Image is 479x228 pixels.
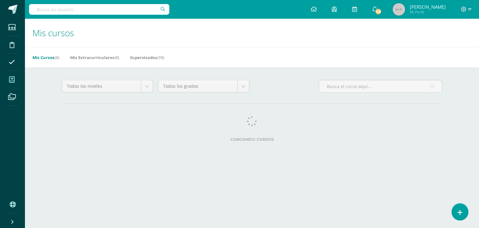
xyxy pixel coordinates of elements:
[163,80,233,92] span: Todos los grados
[157,55,164,60] span: (19)
[32,27,74,39] span: Mis cursos
[319,80,442,92] input: Busca el curso aquí...
[67,80,136,92] span: Todos los niveles
[393,3,405,16] img: 45x45
[375,8,382,15] span: 138
[114,55,119,60] span: (0)
[130,52,164,62] a: Supervisados(19)
[62,137,442,142] label: Cargando cursos
[29,4,169,15] input: Busca un usuario...
[410,4,446,10] span: [PERSON_NAME]
[158,80,249,92] a: Todos los grados
[410,9,446,15] span: Mi Perfil
[62,80,153,92] a: Todos los niveles
[55,55,59,60] span: (6)
[32,52,59,62] a: Mis Cursos(6)
[70,52,119,62] a: Mis Extracurriculares(0)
